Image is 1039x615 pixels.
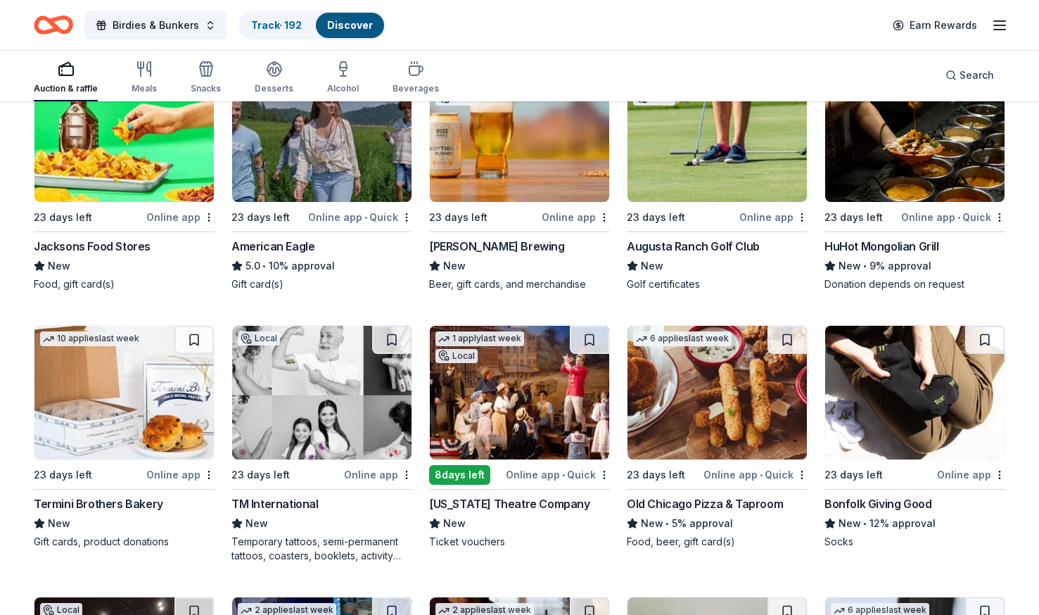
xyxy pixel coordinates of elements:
span: • [863,260,867,272]
div: Gift card(s) [231,277,412,291]
div: [US_STATE] Theatre Company [429,495,590,512]
a: Image for Old Chicago Pizza & Taproom6 applieslast week23 days leftOnline app•QuickOld Chicago Pi... [627,325,808,549]
div: Jacksons Food Stores [34,238,151,255]
div: Online app [542,208,610,226]
div: Gift cards, product donations [34,535,215,549]
div: Desserts [255,83,293,94]
div: 1 apply last week [435,331,524,346]
div: Online app Quick [506,466,610,483]
div: Ticket vouchers [429,535,610,549]
button: Track· 192Discover [238,11,385,39]
img: Image for Old Chicago Pizza & Taproom [627,326,807,459]
div: 23 days left [824,467,883,483]
div: 23 days left [429,209,487,226]
a: Image for Bonfolk Giving Good23 days leftOnline appBonfolk Giving GoodNew•12% approvalSocks [824,325,1005,549]
img: Image for Huss Brewing [430,68,609,202]
div: Online app [937,466,1005,483]
div: Snacks [191,83,221,94]
span: New [443,515,466,532]
span: • [863,518,867,529]
div: Food, beer, gift card(s) [627,535,808,549]
a: Image for TM InternationalLocal23 days leftOnline appTM InternationalNewTemporary tattoos, semi-p... [231,325,412,563]
div: Online app Quick [308,208,412,226]
span: New [48,515,70,532]
button: Auction & raffle [34,55,98,101]
div: 10 applies last week [40,331,142,346]
div: Bonfolk Giving Good [824,495,931,512]
span: • [364,212,367,223]
span: New [641,258,663,274]
div: 8 days left [429,465,490,485]
div: Local [238,331,280,345]
div: 10% approval [231,258,412,274]
a: Discover [327,19,373,31]
div: HuHot Mongolian Grill [824,238,939,255]
button: Meals [132,55,157,101]
span: • [665,518,669,529]
div: 23 days left [627,467,685,483]
div: Beverages [393,83,439,94]
button: Birdies & Bunkers [84,11,227,39]
img: Image for Bonfolk Giving Good [825,326,1005,459]
img: Image for Termini Brothers Bakery [34,326,214,459]
img: Image for American Eagle [232,68,412,202]
span: New [641,515,663,532]
div: Online app [146,466,215,483]
div: Socks [824,535,1005,549]
div: Online app Quick [703,466,808,483]
div: Augusta Ranch Golf Club [627,238,760,255]
span: • [562,469,565,481]
span: New [839,258,861,274]
div: Local [435,349,478,363]
div: Online app Quick [901,208,1005,226]
button: Beverages [393,55,439,101]
div: 23 days left [627,209,685,226]
img: Image for HuHot Mongolian Grill [825,68,1005,202]
span: New [48,258,70,274]
div: Termini Brothers Bakery [34,495,163,512]
span: New [246,515,268,532]
div: Temporary tattoos, semi-permanent tattoos, coasters, booklets, activity sets, scratchers, ColorUp... [231,535,412,563]
div: Alcohol [327,83,359,94]
a: Image for HuHot Mongolian Grill23 days leftOnline app•QuickHuHot Mongolian GrillNew•9% approvalDo... [824,68,1005,291]
span: 5.0 [246,258,260,274]
div: Donation depends on request [824,277,1005,291]
a: Home [34,8,73,42]
div: 23 days left [824,209,883,226]
a: Earn Rewards [884,13,986,38]
div: 23 days left [231,209,290,226]
div: Food, gift card(s) [34,277,215,291]
img: Image for TM International [232,326,412,459]
span: Search [960,67,994,84]
span: • [262,260,266,272]
div: Auction & raffle [34,83,98,94]
div: Meals [132,83,157,94]
button: Alcohol [327,55,359,101]
div: 9% approval [824,258,1005,274]
a: Image for Jacksons Food Stores23 days leftOnline appJacksons Food StoresNewFood, gift card(s) [34,68,215,291]
div: 23 days left [34,209,92,226]
div: 12% approval [824,515,1005,532]
div: 5% approval [627,515,808,532]
img: Image for Augusta Ranch Golf Club [627,68,807,202]
div: Old Chicago Pizza & Taproom [627,495,783,512]
a: Image for Huss Brewing1 applylast weekLocal23 days leftOnline app[PERSON_NAME] BrewingNewBeer, gi... [429,68,610,291]
div: American Eagle [231,238,314,255]
div: 23 days left [231,467,290,483]
a: Image for Augusta Ranch Golf Club1 applylast weekLocal23 days leftOnline appAugusta Ranch Golf Cl... [627,68,808,291]
button: Desserts [255,55,293,101]
span: New [443,258,466,274]
div: [PERSON_NAME] Brewing [429,238,565,255]
a: Track· 192 [251,19,302,31]
img: Image for Jacksons Food Stores [34,68,214,202]
div: 6 applies last week [633,331,732,346]
button: Search [934,61,1005,89]
div: Beer, gift cards, and merchandise [429,277,610,291]
div: TM International [231,495,319,512]
div: Online app [344,466,412,483]
span: Birdies & Bunkers [113,17,199,34]
a: Image for American Eagle10 applieslast week23 days leftOnline app•QuickAmerican Eagle5.0•10% appr... [231,68,412,291]
span: New [839,515,861,532]
div: Golf certificates [627,277,808,291]
div: 23 days left [34,467,92,483]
